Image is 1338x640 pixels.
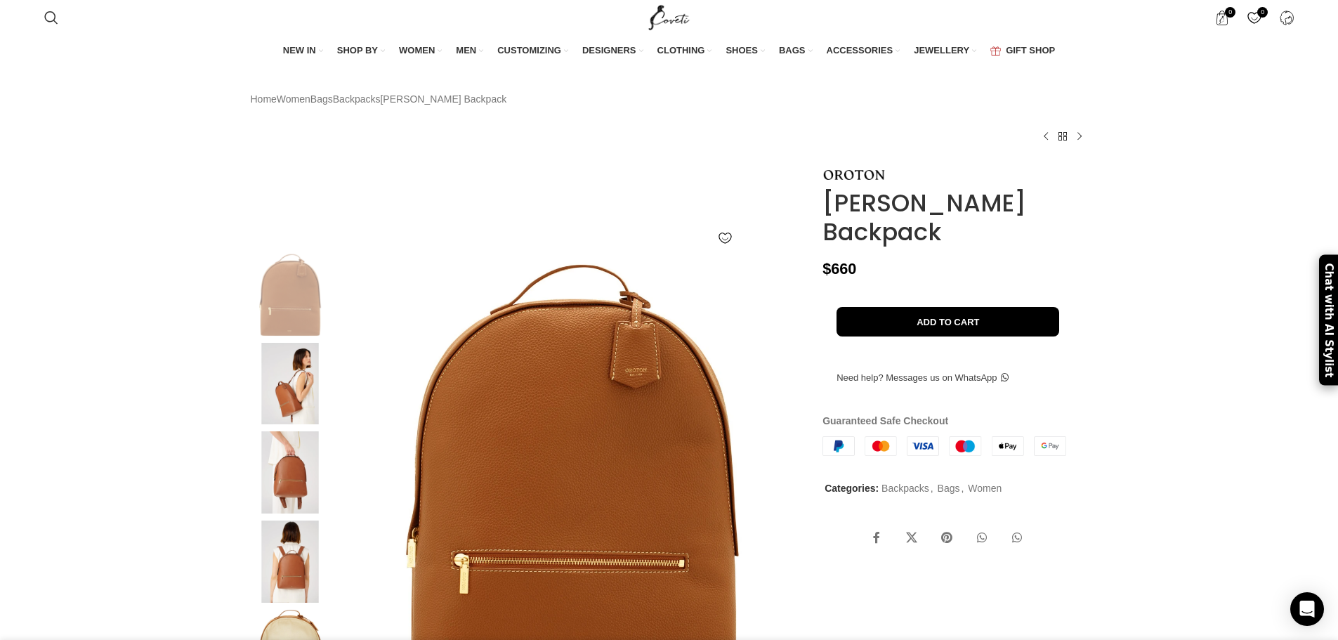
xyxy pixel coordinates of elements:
[822,363,1022,392] a: Need help? Messages us on WhatsApp
[898,524,926,552] a: X social link
[337,44,378,57] span: SHOP BY
[825,483,879,494] span: Categories:
[990,46,1001,55] img: GiftBag
[1225,7,1235,18] span: 0
[881,483,929,494] a: Backpacks
[1003,524,1031,552] a: WhatsApp social link
[837,307,1059,337] button: Add to cart
[247,254,333,336] img: Oroton
[779,37,813,66] a: BAGS
[827,44,893,57] span: ACCESSORIES
[726,44,758,57] span: SHOES
[1006,44,1055,57] span: GIFT SHOP
[310,91,333,107] a: Bags
[456,37,483,66] a: MEN
[37,4,65,32] a: Search
[497,37,568,66] a: CUSTOMIZING
[380,91,506,107] span: [PERSON_NAME] Backpack
[863,524,891,552] a: Facebook social link
[1240,4,1268,32] div: My Wishlist
[657,44,705,57] span: CLOTHING
[283,44,316,57] span: NEW IN
[1207,4,1236,32] a: 0
[914,44,969,57] span: JEWELLERY
[822,260,831,277] span: $
[914,37,976,66] a: JEWELLERY
[968,483,1002,494] a: Women
[822,260,856,277] bdi: 660
[247,431,333,514] img: Oroton
[968,524,996,552] a: WhatsApp social link
[1257,7,1268,18] span: 0
[1037,128,1054,145] a: Previous product
[1240,4,1268,32] a: 0
[938,483,960,494] a: Bags
[931,481,933,496] span: ,
[822,170,886,180] img: Oroton
[779,44,806,57] span: BAGS
[37,37,1301,66] div: Main navigation
[582,44,636,57] span: DESIGNERS
[726,37,765,66] a: SHOES
[990,37,1055,66] a: GIFT SHOP
[247,343,333,425] img: Oroton
[933,524,961,552] a: Pinterest social link
[497,44,561,57] span: CUSTOMIZING
[657,37,712,66] a: CLOTHING
[283,37,323,66] a: NEW IN
[822,436,1066,456] img: guaranteed-safe-checkout-bordered.j
[822,189,1087,247] h1: [PERSON_NAME] Backpack
[582,37,643,66] a: DESIGNERS
[1071,128,1088,145] a: Next product
[456,44,476,57] span: MEN
[1290,592,1324,626] div: Open Intercom Messenger
[251,91,277,107] a: Home
[961,481,964,496] span: ,
[399,44,435,57] span: WOMEN
[399,37,442,66] a: WOMEN
[333,91,381,107] a: Backpacks
[337,37,385,66] a: SHOP BY
[645,11,693,22] a: Site logo
[277,91,310,107] a: Women
[247,521,333,603] img: Oroton
[827,37,900,66] a: ACCESSORIES
[251,91,507,107] nav: Breadcrumb
[822,415,948,426] strong: Guaranteed Safe Checkout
